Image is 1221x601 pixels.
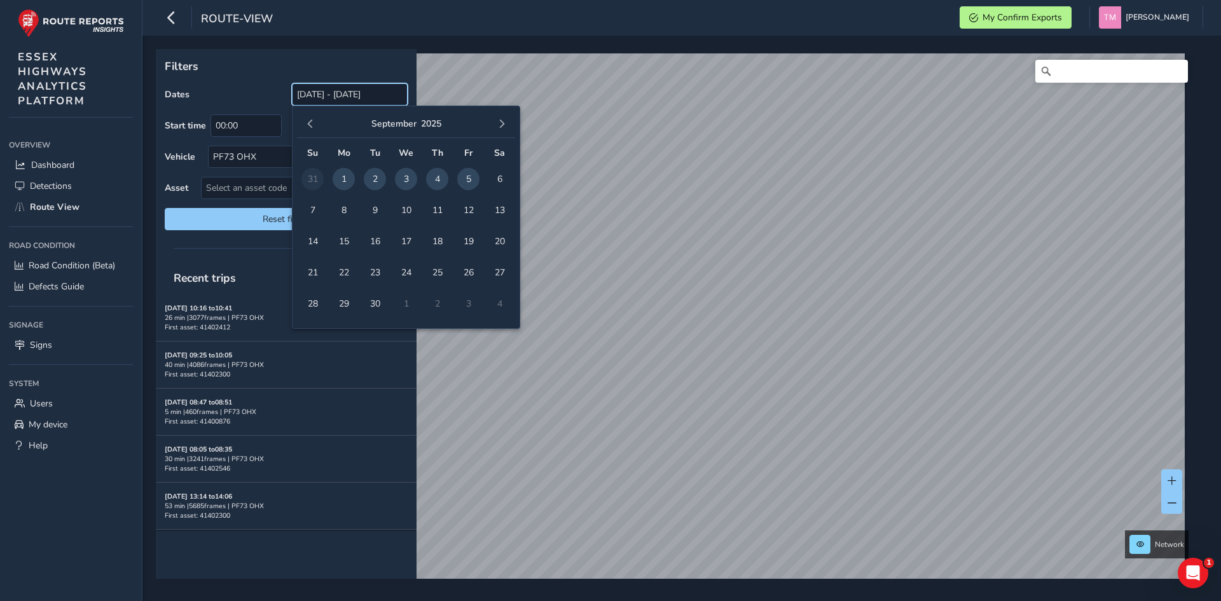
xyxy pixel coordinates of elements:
label: Asset [165,182,188,194]
span: Road Condition (Beta) [29,259,115,272]
span: 2 [364,168,386,190]
span: 6 [488,168,511,190]
span: 24 [395,261,417,284]
a: Route View [9,197,133,218]
div: 30 min | 3241 frames | PF73 OHX [165,454,408,464]
div: System [9,374,133,393]
label: Start time [165,120,206,132]
span: 28 [301,293,324,315]
span: 11 [426,199,448,221]
strong: [DATE] 10:16 to 10:41 [165,303,232,313]
span: 4 [426,168,448,190]
span: 9 [364,199,386,221]
div: Overview [9,135,133,155]
span: 30 [364,293,386,315]
span: My device [29,418,67,431]
span: My Confirm Exports [983,11,1062,24]
span: 12 [457,199,479,221]
img: diamond-layout [1099,6,1121,29]
span: 1 [1204,558,1214,568]
span: First asset: 41402300 [165,511,230,520]
span: 19 [457,230,479,252]
a: My device [9,414,133,435]
span: Users [30,397,53,410]
strong: [DATE] 09:25 to 10:05 [165,350,232,360]
span: 3 [395,168,417,190]
a: Dashboard [9,155,133,176]
span: We [399,147,413,159]
span: [PERSON_NAME] [1126,6,1189,29]
span: Network [1155,539,1184,549]
span: First asset: 41400876 [165,417,230,426]
span: 27 [488,261,511,284]
button: September [371,118,417,130]
span: Sa [494,147,505,159]
img: rr logo [18,9,124,38]
span: 1 [333,168,355,190]
span: Help [29,439,48,452]
a: Detections [9,176,133,197]
span: 17 [395,230,417,252]
canvas: Map [160,53,1185,593]
label: Vehicle [165,151,195,163]
span: 23 [364,261,386,284]
button: [PERSON_NAME] [1099,6,1194,29]
span: 5 [457,168,479,190]
span: 13 [488,199,511,221]
span: ESSEX HIGHWAYS ANALYTICS PLATFORM [18,50,87,108]
span: 22 [333,261,355,284]
strong: [DATE] 08:05 to 08:35 [165,445,232,454]
span: 14 [301,230,324,252]
span: Fr [464,147,473,159]
div: 26 min | 3077 frames | PF73 OHX [165,313,408,322]
div: Signage [9,315,133,335]
span: First asset: 41402300 [165,370,230,379]
span: 18 [426,230,448,252]
iframe: Intercom live chat [1178,558,1208,588]
a: Road Condition (Beta) [9,255,133,276]
span: 7 [301,199,324,221]
span: Su [307,147,318,159]
span: Tu [370,147,380,159]
strong: [DATE] 08:47 to 08:51 [165,397,232,407]
span: 16 [364,230,386,252]
div: 40 min | 4086 frames | PF73 OHX [165,360,408,370]
a: Signs [9,335,133,356]
span: 8 [333,199,355,221]
span: Signs [30,339,52,351]
div: PF73 OHX [209,146,386,167]
span: First asset: 41402412 [165,322,230,332]
span: Detections [30,180,72,192]
span: 10 [395,199,417,221]
span: 21 [301,261,324,284]
span: Select an asset code [202,177,386,198]
span: 20 [488,230,511,252]
button: My Confirm Exports [960,6,1072,29]
span: First asset: 41402546 [165,464,230,473]
span: 15 [333,230,355,252]
div: 53 min | 5685 frames | PF73 OHX [165,501,408,511]
a: Defects Guide [9,276,133,297]
span: route-view [201,11,273,29]
span: Mo [338,147,350,159]
button: Reset filters [165,208,408,230]
div: 5 min | 460 frames | PF73 OHX [165,407,408,417]
label: Dates [165,88,190,100]
span: Recent trips [165,261,245,294]
span: Th [432,147,443,159]
p: Filters [165,58,408,74]
a: Help [9,435,133,456]
span: 26 [457,261,479,284]
button: 2025 [421,118,441,130]
span: 25 [426,261,448,284]
span: 29 [333,293,355,315]
a: Users [9,393,133,414]
span: Defects Guide [29,280,84,293]
strong: [DATE] 13:14 to 14:06 [165,492,232,501]
div: Road Condition [9,236,133,255]
span: Dashboard [31,159,74,171]
span: Reset filters [174,213,398,225]
span: Route View [30,201,79,213]
input: Search [1035,60,1188,83]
